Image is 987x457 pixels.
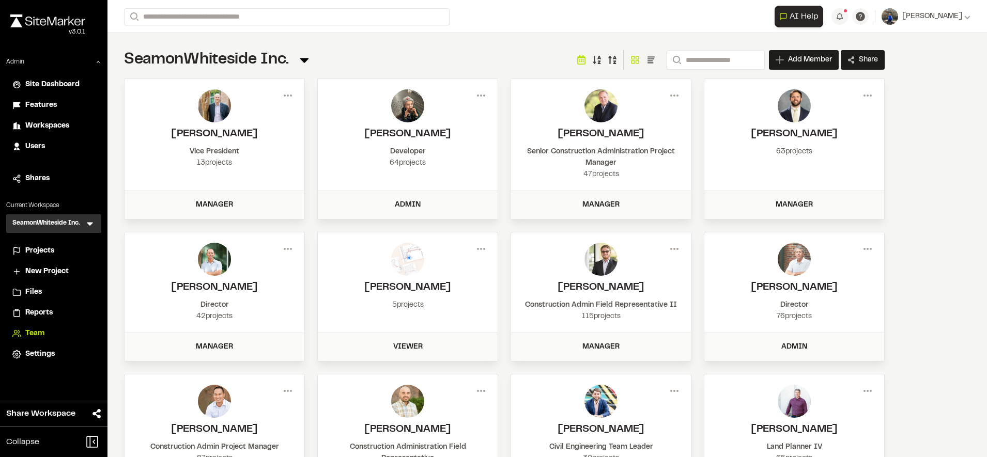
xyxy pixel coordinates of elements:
[135,300,294,311] div: Director
[25,328,44,339] span: Team
[521,127,681,142] h2: Jim Donahoe
[584,243,618,276] img: photo
[788,55,832,65] span: Add Member
[715,127,874,142] h2: Douglas Jennings
[25,266,69,277] span: New Project
[391,385,424,418] img: photo
[131,341,298,353] div: Manager
[131,199,298,211] div: Manager
[25,287,42,298] span: Files
[12,173,95,184] a: Shares
[124,8,143,25] button: Search
[324,199,491,211] div: Admin
[711,341,878,353] div: Admin
[328,146,487,157] div: Developer
[715,422,874,437] h2: Whit Dawson
[711,199,878,211] div: Manager
[775,6,823,27] button: Open AI Assistant
[135,280,294,295] h2: Rusty Blake
[12,287,95,298] a: Files
[25,307,53,319] span: Reports
[135,422,294,437] h2: Tommy Huang
[12,120,95,132] a: Workspaces
[328,157,487,169] div: 64 projects
[135,311,294,322] div: 42 projects
[715,280,874,295] h2: Donald Jones
[6,201,101,210] p: Current Workspace
[25,100,57,111] span: Features
[25,349,55,360] span: Settings
[25,173,50,184] span: Shares
[778,243,811,276] img: photo
[12,307,95,319] a: Reports
[778,385,811,418] img: photo
[715,442,874,453] div: Land Planner IV
[584,385,618,418] img: photo
[521,422,681,437] h2: Trey Little
[790,10,819,23] span: AI Help
[391,243,424,276] img: photo
[667,50,685,70] button: Search
[517,341,685,353] div: Manager
[12,328,95,339] a: Team
[775,6,827,27] div: Open AI Assistant
[135,157,294,169] div: 13 projects
[859,55,878,65] span: Share
[715,311,874,322] div: 76 projects
[12,218,80,229] h3: SeamonWhiteside Inc.
[12,100,95,111] a: Features
[198,243,231,276] img: photo
[6,57,24,67] p: Admin
[882,8,898,25] img: User
[715,300,874,311] div: Director
[12,79,95,90] a: Site Dashboard
[715,146,874,157] div: 63 projects
[198,89,231,122] img: photo
[12,349,95,360] a: Settings
[25,245,54,257] span: Projects
[521,169,681,180] div: 47 projects
[521,311,681,322] div: 115 projects
[12,245,95,257] a: Projects
[521,280,681,295] h2: Colin Brown
[12,266,95,277] a: New Project
[328,280,487,295] h2: Donald Jones
[198,385,231,418] img: photo
[6,436,39,448] span: Collapse
[778,89,811,122] img: photo
[124,53,289,67] span: SeamonWhiteside Inc.
[135,127,294,142] h2: Gary Collins
[6,407,75,420] span: Share Workspace
[135,442,294,453] div: Construction Admin Project Manager
[391,89,424,122] img: photo
[584,89,618,122] img: photo
[10,27,85,37] div: Oh geez...please don't...
[882,8,970,25] button: [PERSON_NAME]
[25,141,45,152] span: Users
[517,199,685,211] div: Manager
[12,141,95,152] a: Users
[25,120,69,132] span: Workspaces
[328,422,487,437] h2: Sinuhe Perez
[902,11,962,22] span: [PERSON_NAME]
[135,146,294,157] div: Vice President
[521,146,681,169] div: Senior Construction Administration Project Manager
[521,300,681,311] div: Construction Admin Field Representative II
[521,442,681,453] div: Civil Engineering Team Leader
[324,341,491,353] div: Viewer
[328,300,487,311] div: 5 projects
[10,14,85,27] img: rebrand.png
[328,127,487,142] h2: Tom Evans
[25,79,80,90] span: Site Dashboard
